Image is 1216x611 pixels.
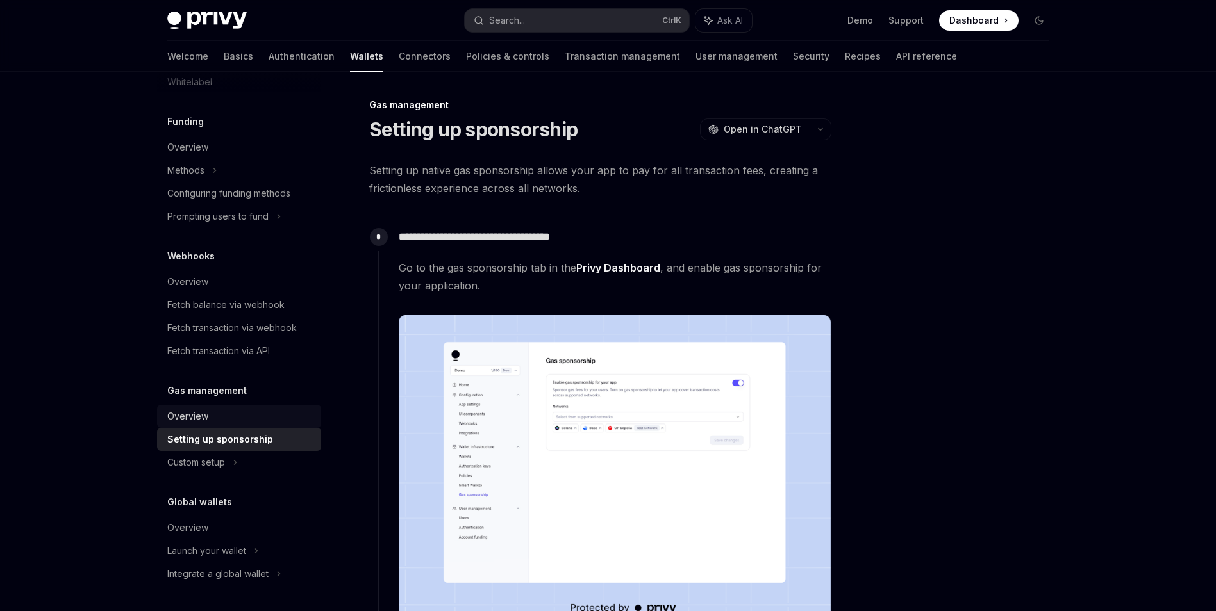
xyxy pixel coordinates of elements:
a: Transaction management [565,41,680,72]
a: Connectors [399,41,451,72]
a: Overview [157,270,321,293]
a: User management [695,41,778,72]
div: Launch your wallet [167,543,246,558]
h5: Gas management [167,383,247,398]
div: Setting up sponsorship [167,432,273,447]
div: Gas management [369,99,831,111]
a: Wallets [350,41,383,72]
a: Privy Dashboard [576,261,660,275]
div: Integrate a global wallet [167,566,269,582]
div: Overview [167,274,208,289]
div: Fetch balance via webhook [167,297,285,313]
img: dark logo [167,12,247,29]
div: Fetch transaction via API [167,343,270,359]
button: Ask AI [695,9,752,32]
button: Search...CtrlK [465,9,689,32]
a: Policies & controls [466,41,549,72]
div: Custom setup [167,455,225,470]
h5: Funding [167,114,204,129]
a: Fetch balance via webhook [157,293,321,316]
div: Overview [167,140,208,155]
a: Welcome [167,41,208,72]
a: Fetch transaction via webhook [157,316,321,339]
a: Demo [847,14,873,27]
button: Open in ChatGPT [700,118,810,140]
div: Prompting users to fund [167,209,269,224]
div: Overview [167,409,208,424]
div: Configuring funding methods [167,186,290,201]
div: Overview [167,520,208,535]
a: Configuring funding methods [157,182,321,205]
div: Search... [489,13,525,28]
span: Open in ChatGPT [724,123,802,136]
a: Overview [157,405,321,428]
a: Recipes [845,41,881,72]
span: Dashboard [949,14,999,27]
a: Authentication [269,41,335,72]
h5: Webhooks [167,248,215,264]
span: Setting up native gas sponsorship allows your app to pay for all transaction fees, creating a fri... [369,161,831,197]
span: Go to the gas sponsorship tab in the , and enable gas sponsorship for your application. [399,259,831,295]
a: Overview [157,516,321,539]
span: Ctrl K [662,15,681,26]
h5: Global wallets [167,494,232,510]
h1: Setting up sponsorship [369,118,578,141]
a: Setting up sponsorship [157,428,321,451]
a: API reference [896,41,957,72]
a: Fetch transaction via API [157,339,321,363]
div: Methods [167,163,204,178]
a: Dashboard [939,10,1019,31]
a: Support [888,14,924,27]
span: Ask AI [717,14,743,27]
div: Fetch transaction via webhook [167,320,297,336]
button: Toggle dark mode [1029,10,1049,31]
a: Overview [157,136,321,159]
a: Security [793,41,829,72]
a: Basics [224,41,253,72]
